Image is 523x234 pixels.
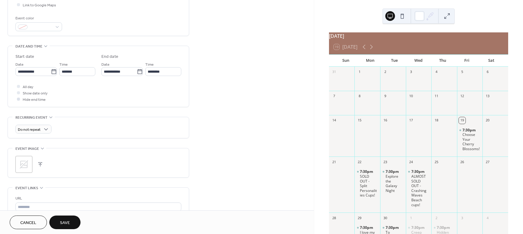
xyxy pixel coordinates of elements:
div: 19 [459,117,465,124]
span: 7:30pm [411,225,426,230]
button: Cancel [10,216,47,229]
span: 7:30pm [462,128,477,133]
div: 13 [484,93,491,100]
div: SOLD OUT - Split Personalities Cups! [360,174,378,198]
div: 2 [382,69,389,75]
div: Sat [479,54,503,67]
div: 25 [433,159,440,165]
div: 22 [356,159,363,165]
div: ; [15,156,32,173]
button: Save [49,216,81,229]
div: 14 [331,117,337,124]
span: 7:30pm [386,225,400,230]
div: ALMOST SOLD OUT - Crashing Waves Beach cups! [411,174,429,207]
div: Explore the Galaxy Night [380,169,406,193]
div: Tue [382,54,406,67]
span: Cancel [20,220,36,226]
div: 17 [408,117,414,124]
span: Hide end time [23,97,46,103]
span: 7:30pm [360,169,374,174]
div: Sun [334,54,358,67]
div: 6 [484,69,491,75]
div: Thu [431,54,455,67]
div: SOLD OUT - Split Personalities Cups! [354,169,380,198]
div: 23 [382,159,389,165]
div: 29 [356,215,363,221]
div: Explore the Galaxy Night [386,174,403,193]
div: 1 [356,69,363,75]
div: 27 [484,159,491,165]
div: 30 [382,215,389,221]
span: Save [60,220,70,226]
div: Choose Your Cherry Blossoms! [462,132,480,151]
div: Start date [15,54,34,60]
span: Event image [15,146,39,152]
span: 7:30pm [386,169,400,174]
div: Mon [358,54,382,67]
div: 1 [408,215,414,221]
span: Time [59,61,68,68]
div: 9 [382,93,389,100]
div: [DATE] [329,32,508,40]
span: Time [145,61,154,68]
div: 18 [433,117,440,124]
span: Recurring event [15,114,48,121]
div: Fri [455,54,479,67]
div: Choose Your Cherry Blossoms! [457,128,483,151]
span: Link to Google Maps [23,2,56,8]
span: Event links [15,185,38,191]
div: 5 [459,69,465,75]
div: 10 [408,93,414,100]
div: Wed [406,54,431,67]
div: 11 [433,93,440,100]
div: End date [101,54,118,60]
div: 21 [331,159,337,165]
div: 4 [433,69,440,75]
span: 7:30pm [360,225,374,230]
div: 4 [484,215,491,221]
div: ALMOST SOLD OUT - Crashing Waves Beach cups! [406,169,432,207]
div: 28 [331,215,337,221]
span: All day [23,84,33,90]
div: URL [15,195,180,202]
div: 3 [408,69,414,75]
span: Date [101,61,110,68]
div: 8 [356,93,363,100]
span: 7:30pm [437,225,451,230]
span: Do not repeat [18,126,41,133]
span: 7:30pm [411,169,426,174]
div: 26 [459,159,465,165]
div: 7 [331,93,337,100]
div: 2 [433,215,440,221]
div: 15 [356,117,363,124]
div: Event color [15,15,61,21]
span: Show date only [23,90,48,97]
div: 12 [459,93,465,100]
div: 16 [382,117,389,124]
div: 24 [408,159,414,165]
span: Date and time [15,43,42,50]
span: Date [15,61,24,68]
div: 3 [459,215,465,221]
div: 20 [484,117,491,124]
div: 31 [331,69,337,75]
